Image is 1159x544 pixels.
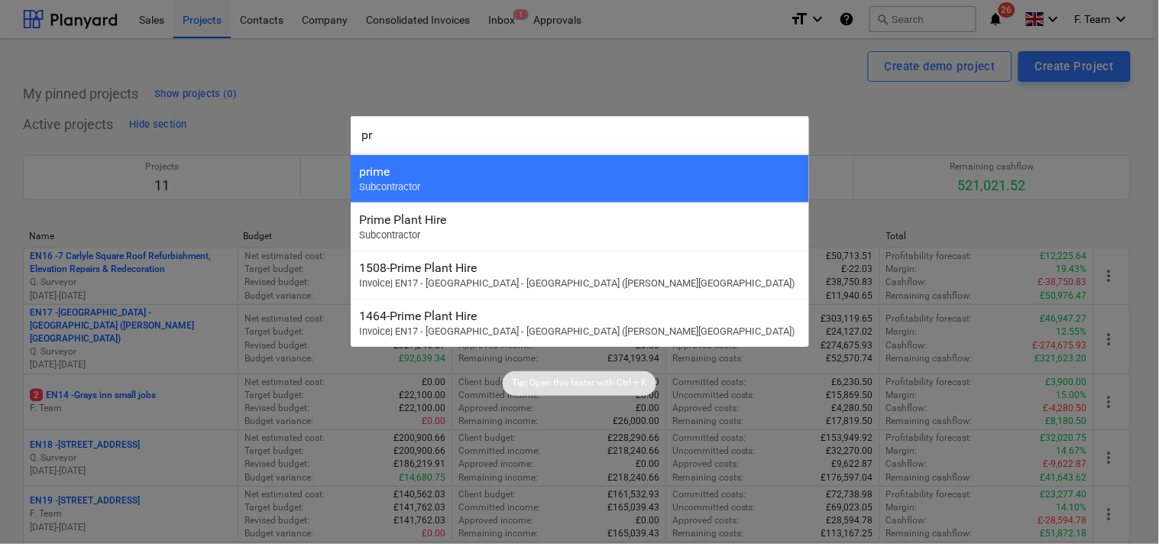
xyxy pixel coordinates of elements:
[351,299,809,347] div: 1464-Prime Plant HireInvoice| EN17 - [GEOGRAPHIC_DATA] - [GEOGRAPHIC_DATA] ([PERSON_NAME][GEOGRAP...
[351,116,809,154] input: Search for projects, line-items, subcontracts, valuations, subcontractors...
[360,229,421,241] span: Subcontractor
[351,154,809,202] div: primeSubcontractor
[1083,471,1159,544] iframe: Chat Widget
[360,181,421,193] span: Subcontractor
[351,251,809,299] div: 1508-Prime Plant HireInvoice| EN17 - [GEOGRAPHIC_DATA] - [GEOGRAPHIC_DATA] ([PERSON_NAME][GEOGRAP...
[512,377,527,390] p: Tip:
[360,309,800,323] div: 1464 - Prime Plant Hire
[617,377,647,390] p: Ctrl + K
[503,371,656,396] div: Tip:Open this faster withCtrl + K
[351,202,809,251] div: Prime Plant HireSubcontractor
[360,325,796,337] span: Invoice | EN17 - [GEOGRAPHIC_DATA] - [GEOGRAPHIC_DATA] ([PERSON_NAME][GEOGRAPHIC_DATA])
[529,377,614,390] p: Open this faster with
[360,212,800,227] div: Prime Plant Hire
[360,277,796,289] span: Invoice | EN17 - [GEOGRAPHIC_DATA] - [GEOGRAPHIC_DATA] ([PERSON_NAME][GEOGRAPHIC_DATA])
[360,164,800,179] div: prime
[360,261,800,275] div: 1508 - Prime Plant Hire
